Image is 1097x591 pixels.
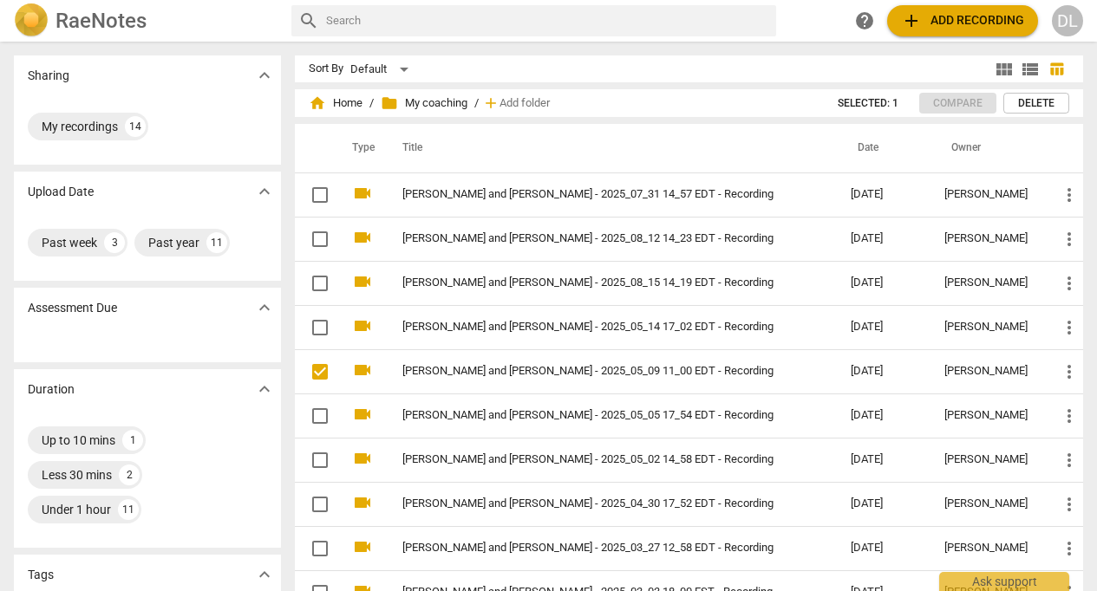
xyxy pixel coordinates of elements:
a: [PERSON_NAME] and [PERSON_NAME] - 2025_05_09 11_00 EDT - Recording [402,365,788,378]
a: Help [849,5,880,36]
div: [PERSON_NAME] [944,453,1031,466]
p: Tags [28,566,54,584]
th: Owner [930,124,1045,172]
span: home [309,94,326,112]
span: videocam [352,448,373,469]
div: Past week [42,234,97,251]
button: List view [1017,56,1043,82]
button: DL [1052,5,1083,36]
button: Upload [887,5,1038,36]
div: Past year [148,234,199,251]
div: 3 [104,232,125,253]
span: Delete [1018,96,1055,111]
span: videocam [352,315,373,336]
span: expand_more [254,181,275,202]
span: Home [309,94,362,112]
button: Table view [1043,56,1069,82]
span: view_module [994,59,1015,80]
span: more_vert [1059,450,1080,471]
input: Search [326,7,769,35]
button: Show more [251,376,278,402]
td: [DATE] [837,349,930,393]
button: Selected: 1 [824,93,912,114]
span: expand_more [254,297,275,318]
button: Show more [251,179,278,205]
div: Default [350,55,415,83]
a: [PERSON_NAME] and [PERSON_NAME] - 2025_03_27 12_58 EDT - Recording [402,542,788,555]
span: more_vert [1059,273,1080,294]
a: [PERSON_NAME] and [PERSON_NAME] - 2025_08_12 14_23 EDT - Recording [402,232,788,245]
span: videocam [352,492,373,513]
td: [DATE] [837,217,930,261]
div: [PERSON_NAME] [944,409,1031,422]
div: [PERSON_NAME] [944,232,1031,245]
th: Type [338,124,382,172]
div: Less 30 mins [42,466,112,484]
p: Upload Date [28,183,94,201]
td: [DATE] [837,438,930,482]
a: [PERSON_NAME] and [PERSON_NAME] - 2025_05_05 17_54 EDT - Recording [402,409,788,422]
span: Add folder [500,97,550,110]
a: [PERSON_NAME] and [PERSON_NAME] - 2025_04_30 17_52 EDT - Recording [402,497,788,510]
span: expand_more [254,564,275,585]
p: Duration [28,380,75,399]
div: 11 [118,499,139,520]
p: Assessment Due [28,299,117,317]
div: 2 [119,464,140,485]
span: add [482,94,500,112]
div: [PERSON_NAME] [944,497,1031,510]
td: [DATE] [837,261,930,305]
div: Ask support [939,572,1069,591]
p: Sharing [28,67,69,85]
span: help [854,10,875,31]
div: [PERSON_NAME] [944,188,1031,201]
span: / [369,97,374,110]
th: Title [382,124,837,172]
span: / [474,97,479,110]
span: more_vert [1059,317,1080,338]
span: table_chart [1048,61,1065,77]
span: videocam [352,227,373,248]
button: Show more [251,295,278,321]
h2: RaeNotes [56,9,147,33]
span: more_vert [1059,406,1080,426]
th: Date [837,124,930,172]
span: more_vert [1059,494,1080,515]
div: 14 [125,116,146,137]
span: more_vert [1059,361,1080,382]
span: videocam [352,271,373,292]
span: view_list [1020,59,1041,80]
span: Selected: 1 [838,96,898,111]
span: videocam [352,404,373,425]
a: [PERSON_NAME] and [PERSON_NAME] - 2025_07_31 14_57 EDT - Recording [402,188,788,201]
td: [DATE] [837,482,930,526]
a: [PERSON_NAME] and [PERSON_NAME] - 2025_05_14 17_02 EDT - Recording [402,321,788,334]
span: videocam [352,360,373,380]
span: videocam [352,536,373,557]
td: [DATE] [837,526,930,570]
span: expand_more [254,65,275,86]
div: Sort By [309,62,343,75]
img: Logo [14,3,49,38]
span: search [298,10,319,31]
div: [PERSON_NAME] [944,276,1031,289]
div: [PERSON_NAME] [944,542,1031,555]
div: Up to 10 mins [42,432,115,449]
span: expand_more [254,379,275,399]
div: My recordings [42,118,118,135]
button: Tile view [991,56,1017,82]
td: [DATE] [837,172,930,217]
div: [PERSON_NAME] [944,365,1031,378]
span: My coaching [381,94,467,112]
span: Add recording [901,10,1024,31]
div: [PERSON_NAME] [944,321,1031,334]
button: Show more [251,62,278,88]
div: 11 [206,232,227,253]
td: [DATE] [837,305,930,349]
span: more_vert [1059,229,1080,250]
span: more_vert [1059,538,1080,559]
button: Delete [1003,93,1069,114]
span: videocam [352,183,373,204]
span: add [901,10,922,31]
